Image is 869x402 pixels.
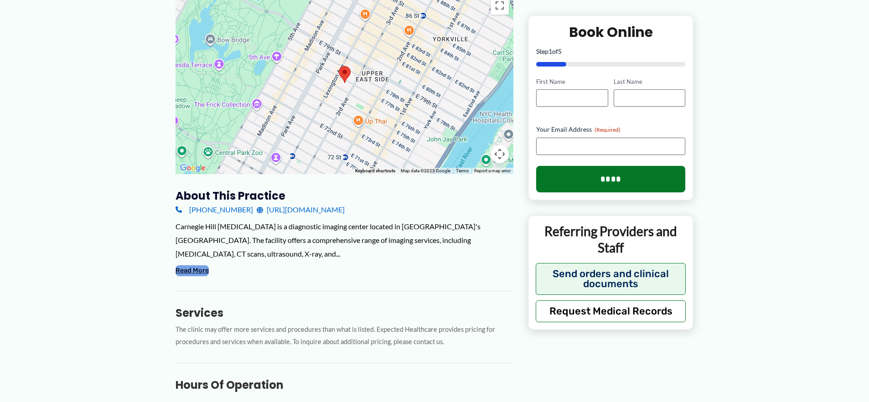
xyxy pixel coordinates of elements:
[536,223,686,256] p: Referring Providers and Staff
[176,306,513,320] h3: Services
[401,168,450,173] span: Map data ©2025 Google
[536,263,686,294] button: Send orders and clinical documents
[176,378,513,392] h3: Hours of Operation
[474,168,511,173] a: Report a map error
[548,47,552,55] span: 1
[176,203,253,216] a: [PHONE_NUMBER]
[491,145,509,163] button: Map camera controls
[595,126,621,133] span: (Required)
[176,220,513,260] div: Carnegie Hill [MEDICAL_DATA] is a diagnostic imaging center located in [GEOGRAPHIC_DATA]'s [GEOGR...
[558,47,562,55] span: 5
[456,168,469,173] a: Terms (opens in new tab)
[536,125,685,134] label: Your Email Address
[176,324,513,348] p: The clinic may offer more services and procedures than what is listed. Expected Healthcare provid...
[536,300,686,322] button: Request Medical Records
[536,23,685,41] h2: Book Online
[176,189,513,203] h3: About this practice
[536,77,608,86] label: First Name
[176,265,209,276] button: Read More
[178,162,208,174] img: Google
[257,203,345,216] a: [URL][DOMAIN_NAME]
[536,48,685,54] p: Step of
[355,168,395,174] button: Keyboard shortcuts
[614,77,685,86] label: Last Name
[178,162,208,174] a: Open this area in Google Maps (opens a new window)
